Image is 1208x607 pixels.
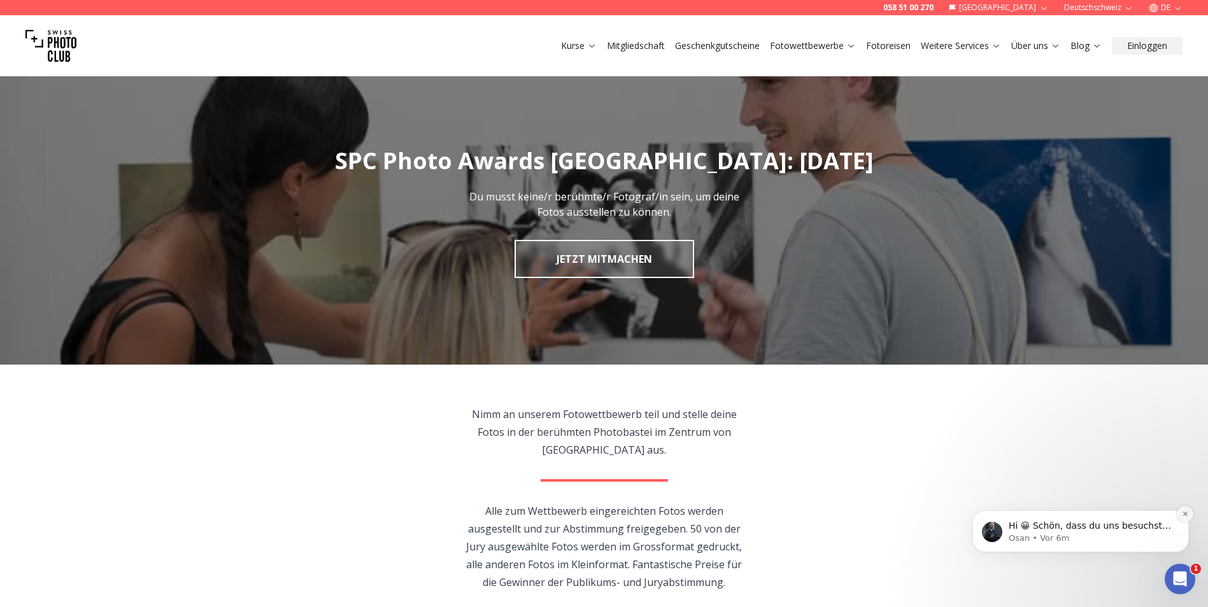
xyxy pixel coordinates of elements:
[670,37,765,55] button: Geschenkgutscheine
[55,90,220,102] p: Hi 😀 Schön, dass du uns besuchst. Stell' uns gerne jederzeit Fragen oder hinterlasse ein Feedback.
[861,37,916,55] button: Fotoreisen
[770,39,856,52] a: Fotowettbewerbe
[462,189,747,220] p: Du musst keine/r berühmte/r Fotograf/in sein, um deine Fotos ausstellen zu können.
[765,37,861,55] button: Fotowettbewerbe
[866,39,911,52] a: Fotoreisen
[602,37,670,55] button: Mitgliedschaft
[561,39,597,52] a: Kurse
[916,37,1006,55] button: Weitere Services
[55,102,220,114] p: Message from Osan, sent Vor 6m
[1165,564,1195,594] iframe: Intercom live chat
[1070,39,1102,52] a: Blog
[458,405,750,459] p: Nimm an unserem Fotowettbewerb teil und stelle deine Fotos in der berühmten Photobastei im Zentru...
[1112,37,1183,55] button: Einloggen
[458,502,750,591] p: Alle zum Wettbewerb eingereichten Fotos werden ausgestellt und zur Abstimmung freigegeben. 50 von...
[1011,39,1060,52] a: Über uns
[224,76,240,92] button: Dismiss notification
[25,20,76,71] img: Swiss photo club
[607,39,665,52] a: Mitgliedschaft
[29,92,49,112] img: Profile image for Osan
[953,430,1208,573] iframe: Intercom notifications Nachricht
[19,80,236,122] div: message notification from Osan, Vor 6m. Hi 😀 Schön, dass du uns besuchst. Stell' uns gerne jederz...
[515,240,694,278] a: JETZT MITMACHEN
[1006,37,1065,55] button: Über uns
[921,39,1001,52] a: Weitere Services
[883,3,934,13] a: 058 51 00 270
[1065,37,1107,55] button: Blog
[556,37,602,55] button: Kurse
[675,39,760,52] a: Geschenkgutscheine
[1191,564,1201,574] span: 1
